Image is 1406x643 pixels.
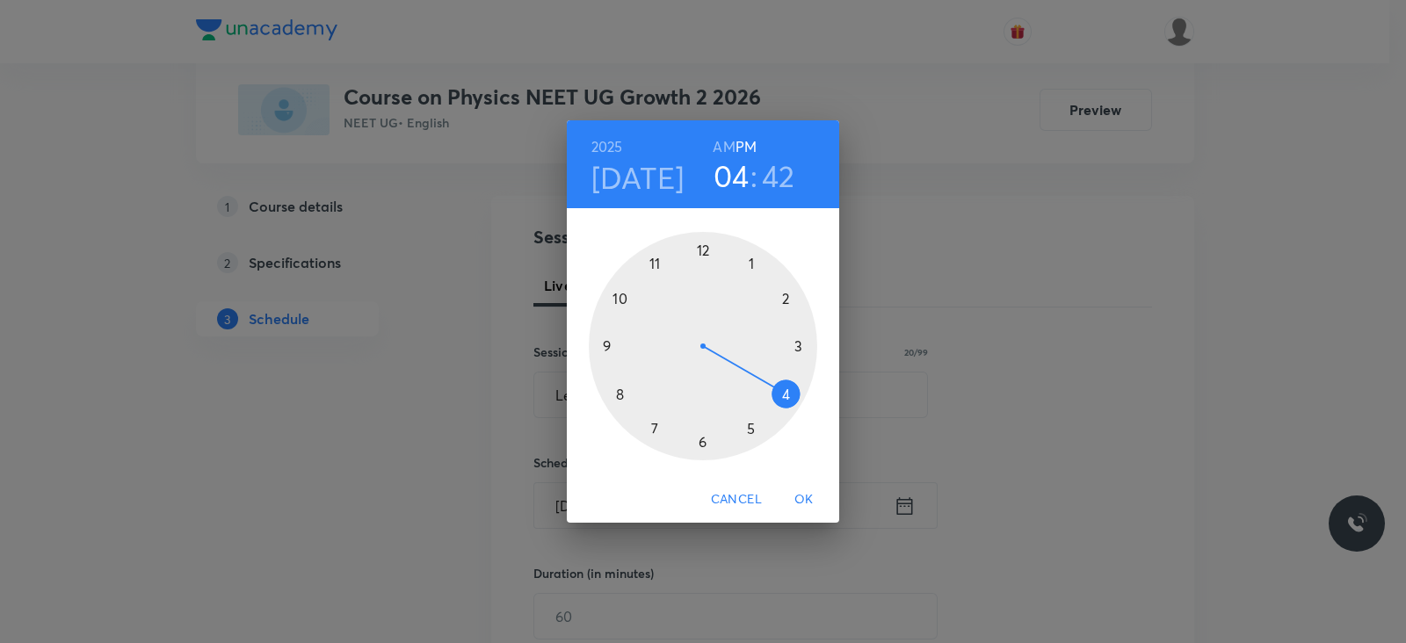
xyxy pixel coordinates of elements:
h3: : [750,157,757,194]
button: PM [736,134,757,159]
span: Cancel [711,488,762,510]
button: 04 [714,157,750,194]
button: AM [713,134,735,159]
span: OK [783,488,825,510]
button: Cancel [704,483,769,516]
button: 2025 [591,134,623,159]
button: OK [776,483,832,516]
button: 42 [762,157,795,194]
button: [DATE] [591,159,685,196]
